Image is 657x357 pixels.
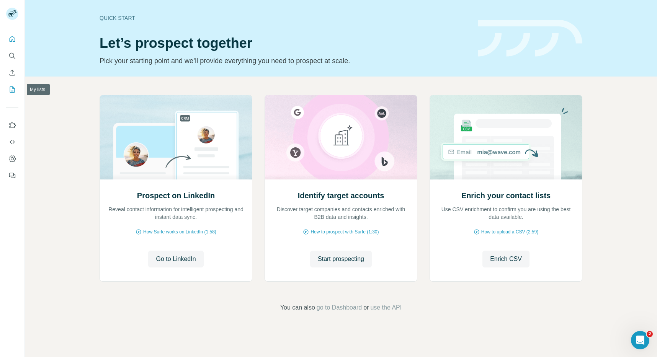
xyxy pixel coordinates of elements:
img: Enrich your contact lists [430,95,582,179]
h2: Enrich your contact lists [461,190,551,201]
p: Discover target companies and contacts enriched with B2B data and insights. [273,205,409,221]
span: Go to LinkedIn [156,254,196,264]
div: Quick start [100,14,469,22]
p: Pick your starting point and we’ll provide everything you need to prospect at scale. [100,55,469,66]
button: Go to LinkedIn [148,251,203,267]
span: How to prospect with Surfe (1:30) [311,228,379,235]
button: My lists [6,83,18,96]
button: use the API [370,303,402,312]
span: How to upload a CSV (2:59) [481,228,538,235]
span: How Surfe works on LinkedIn (1:58) [143,228,216,235]
button: Use Surfe API [6,135,18,149]
button: Enrich CSV [6,66,18,80]
span: Enrich CSV [490,254,522,264]
button: Search [6,49,18,63]
p: Use CSV enrichment to confirm you are using the best data available. [438,205,574,221]
button: Quick start [6,32,18,46]
iframe: Intercom live chat [631,331,649,349]
p: Reveal contact information for intelligent prospecting and instant data sync. [108,205,244,221]
button: Dashboard [6,152,18,166]
button: go to Dashboard [317,303,362,312]
img: Identify target accounts [265,95,417,179]
span: or [363,303,369,312]
button: Use Surfe on LinkedIn [6,118,18,132]
h2: Prospect on LinkedIn [137,190,215,201]
button: Feedback [6,169,18,183]
span: Start prospecting [318,254,364,264]
h1: Let’s prospect together [100,36,469,51]
img: Prospect on LinkedIn [100,95,252,179]
button: Enrich CSV [482,251,530,267]
span: You can also [280,303,315,312]
button: Start prospecting [310,251,372,267]
img: banner [478,20,582,57]
h2: Identify target accounts [298,190,384,201]
span: 2 [647,331,653,337]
